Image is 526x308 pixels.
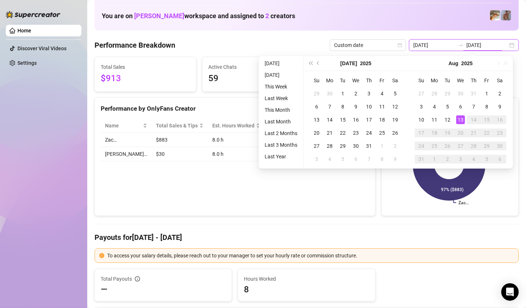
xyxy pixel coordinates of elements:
div: 5 [482,155,491,163]
td: 2025-09-01 [428,153,441,166]
div: 1 [378,142,386,150]
div: 10 [365,102,373,111]
td: [PERSON_NAME]… [101,147,152,161]
div: 21 [325,129,334,137]
td: 2025-08-20 [454,126,467,139]
div: 31 [469,89,478,98]
td: 2025-08-13 [454,113,467,126]
div: 15 [482,115,491,124]
th: Th [467,74,480,87]
a: Discover Viral Videos [17,46,67,51]
th: Fr [376,74,389,87]
li: Last Month [262,117,300,126]
div: 6 [495,155,504,163]
div: 4 [469,155,478,163]
td: 2025-07-27 [415,87,428,100]
td: 2025-08-09 [389,153,402,166]
td: 2025-07-03 [362,87,376,100]
td: 2025-08-24 [415,139,428,153]
div: 5 [338,155,347,163]
td: 2025-07-24 [362,126,376,139]
div: 12 [443,115,452,124]
td: 2025-07-07 [323,100,336,113]
input: Start date [413,41,455,49]
span: 59 [208,72,298,86]
div: 3 [365,89,373,98]
td: 2025-07-09 [349,100,362,113]
th: Sa [493,74,506,87]
td: 2025-07-06 [310,100,323,113]
td: 2025-08-30 [493,139,506,153]
th: Tu [441,74,454,87]
div: 9 [352,102,360,111]
div: 29 [312,89,321,98]
th: Name [101,119,152,133]
td: 2025-07-26 [389,126,402,139]
td: 2025-07-13 [310,113,323,126]
li: Last Year [262,152,300,161]
div: 23 [495,129,504,137]
td: 2025-07-10 [362,100,376,113]
h4: Payouts for [DATE] - [DATE] [95,232,519,242]
div: 14 [469,115,478,124]
td: 2025-07-08 [336,100,349,113]
div: 2 [391,142,399,150]
td: 2025-09-05 [480,153,493,166]
div: Performance by OnlyFans Creator [101,104,369,114]
th: We [349,74,362,87]
td: 2025-07-30 [349,139,362,153]
td: 2025-09-06 [493,153,506,166]
li: [DATE] [262,59,300,68]
td: 2025-07-19 [389,113,402,126]
td: 2025-08-01 [480,87,493,100]
div: 29 [443,89,452,98]
td: 2025-07-25 [376,126,389,139]
td: 2025-08-06 [454,100,467,113]
td: 2025-07-11 [376,100,389,113]
th: Tu [336,74,349,87]
div: 15 [338,115,347,124]
td: 2025-08-19 [441,126,454,139]
div: 2 [495,89,504,98]
div: 6 [352,155,360,163]
div: 8 [482,102,491,111]
span: 2 [265,12,269,20]
div: 21 [469,129,478,137]
td: 2025-07-05 [389,87,402,100]
th: Su [310,74,323,87]
span: swap-right [458,42,463,48]
td: 2025-08-10 [415,113,428,126]
div: 7 [365,155,373,163]
td: 2025-07-15 [336,113,349,126]
div: 29 [338,142,347,150]
th: Su [415,74,428,87]
div: 31 [417,155,426,163]
img: logo-BBDzfeDw.svg [6,11,60,18]
button: Choose a month [449,56,458,71]
div: 18 [430,129,439,137]
div: 17 [417,129,426,137]
td: 2025-08-26 [441,139,454,153]
div: 16 [495,115,504,124]
td: 2025-07-04 [376,87,389,100]
span: Hours Worked [244,275,369,283]
div: 7 [469,102,478,111]
div: Open Intercom Messenger [501,283,519,301]
div: 28 [430,89,439,98]
td: 2025-07-29 [441,87,454,100]
h1: You are on workspace and assigned to creators [102,12,295,20]
li: Last 3 Months [262,141,300,149]
div: 3 [456,155,465,163]
div: 3 [417,102,426,111]
div: 4 [325,155,334,163]
div: 11 [378,102,386,111]
td: 2025-08-29 [480,139,493,153]
div: 2 [443,155,452,163]
div: 9 [391,155,399,163]
div: 1 [338,89,347,98]
div: 18 [378,115,386,124]
td: 2025-06-30 [323,87,336,100]
td: 2025-08-08 [376,153,389,166]
td: 2025-08-31 [415,153,428,166]
td: 2025-08-03 [310,153,323,166]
